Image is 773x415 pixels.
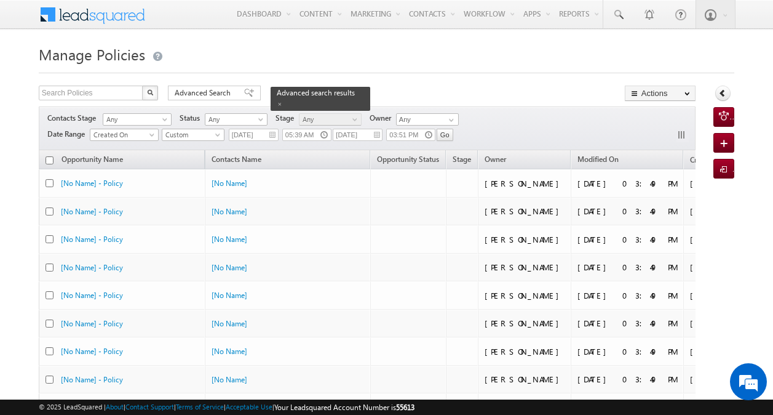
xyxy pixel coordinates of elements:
[212,179,247,188] a: [No Name]
[226,403,272,411] a: Acceptable Use
[212,319,247,328] a: [No Name]
[571,153,625,169] a: Modified On
[212,207,247,216] a: [No Name]
[485,262,565,273] div: [PERSON_NAME]
[147,89,153,95] img: Search
[485,318,565,329] div: [PERSON_NAME]
[61,291,123,300] a: [No Name] - Policy
[485,155,506,164] span: Owner
[205,114,264,125] span: Any
[103,113,172,126] a: Any
[162,129,224,141] a: Custom
[577,346,678,357] div: [DATE] 03:49 PM
[446,153,477,169] a: Stage
[485,290,565,301] div: [PERSON_NAME]
[485,234,565,245] div: [PERSON_NAME]
[106,403,124,411] a: About
[61,263,123,272] a: [No Name] - Policy
[442,114,458,126] a: Show All Items
[61,155,123,164] span: Opportunity Name
[684,153,742,169] a: Created On(sorted descending)
[625,86,696,101] button: Actions
[46,156,54,164] input: Check all records
[39,44,145,64] span: Manage Policies
[103,114,167,125] span: Any
[61,179,123,188] a: [No Name] - Policy
[61,319,123,328] a: [No Name] - Policy
[577,206,678,217] div: [DATE] 03:49 PM
[690,155,726,164] span: Created On
[276,113,299,124] span: Stage
[485,346,565,357] div: [PERSON_NAME]
[299,114,358,125] span: Any
[90,129,159,141] a: Created On
[577,234,678,245] div: [DATE] 03:49 PM
[370,113,396,124] span: Owner
[396,403,414,412] span: 55613
[47,129,90,140] span: Date Range
[39,401,414,413] span: © 2025 LeadSquared | | | | |
[175,87,234,99] span: Advanced Search
[61,207,123,216] a: [No Name] - Policy
[274,403,414,412] span: Your Leadsquared Account Number is
[162,129,221,140] span: Custom
[47,113,101,124] span: Contacts Stage
[61,235,123,244] a: [No Name] - Policy
[125,403,174,411] a: Contact Support
[437,129,453,141] input: Go
[212,347,247,356] a: [No Name]
[577,290,678,301] div: [DATE] 03:49 PM
[577,178,678,189] div: [DATE] 03:49 PM
[485,178,565,189] div: [PERSON_NAME]
[176,403,224,411] a: Terms of Service
[61,347,123,356] a: [No Name] - Policy
[485,206,565,217] div: [PERSON_NAME]
[485,374,565,385] div: [PERSON_NAME]
[577,374,678,385] div: [DATE] 03:49 PM
[212,263,247,272] a: [No Name]
[577,318,678,329] div: [DATE] 03:49 PM
[55,153,129,169] a: Opportunity Name
[180,113,205,124] span: Status
[277,88,355,97] span: Advanced search results
[371,153,445,169] a: Opportunity Status
[212,375,247,384] a: [No Name]
[205,113,268,126] a: Any
[212,291,247,300] a: [No Name]
[453,155,471,164] span: Stage
[577,262,678,273] div: [DATE] 03:49 PM
[90,129,154,140] span: Created On
[205,153,268,169] span: Contacts Name
[212,235,247,244] a: [No Name]
[577,155,619,164] span: Modified On
[299,113,362,126] a: Any
[61,375,123,384] a: [No Name] - Policy
[396,113,459,126] input: Type to Search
